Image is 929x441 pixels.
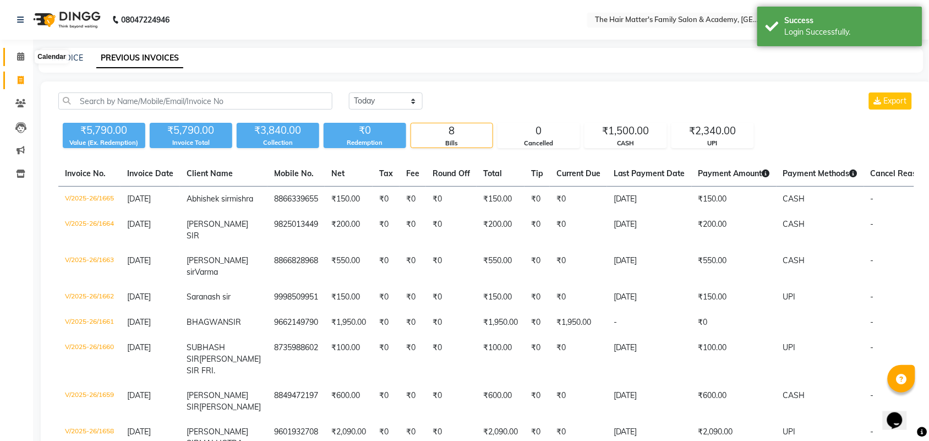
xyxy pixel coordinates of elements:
a: PREVIOUS INVOICES [96,48,183,68]
div: UPI [672,139,753,148]
span: [PERSON_NAME] SIR [187,219,248,241]
span: [DATE] [127,255,151,265]
span: UPI [783,292,796,302]
td: ₹100.00 [477,335,524,383]
span: UPI [783,427,796,437]
td: ₹0 [550,285,607,310]
td: ₹600.00 [692,383,777,420]
td: ₹0 [373,248,400,285]
td: ₹0 [524,285,550,310]
td: ₹0 [400,285,426,310]
td: ₹0 [373,187,400,213]
td: ₹0 [400,212,426,248]
div: Bills [411,139,493,148]
td: ₹0 [373,285,400,310]
td: ₹0 [373,212,400,248]
td: 8849472197 [267,383,325,420]
td: ₹0 [692,310,777,335]
span: - [871,342,874,352]
td: ₹0 [524,335,550,383]
td: ₹0 [426,248,477,285]
td: ₹0 [400,383,426,420]
td: ₹0 [524,248,550,285]
span: Saranash sir [187,292,231,302]
span: Export [884,96,907,106]
td: ₹150.00 [477,285,524,310]
td: 8866828968 [267,248,325,285]
td: ₹0 [426,187,477,213]
td: V/2025-26/1663 [58,248,121,285]
td: ₹100.00 [692,335,777,383]
td: ₹0 [426,212,477,248]
span: - [871,427,874,437]
td: ₹0 [550,335,607,383]
span: Varma [195,267,218,277]
td: ₹0 [550,248,607,285]
td: ₹150.00 [477,187,524,213]
span: Payment Methods [783,168,857,178]
span: [DATE] [127,342,151,352]
div: Login Successfully. [785,26,914,38]
div: ₹5,790.00 [150,123,232,138]
div: Invoice Total [150,138,232,148]
span: Fee [406,168,419,178]
img: logo [28,4,103,35]
b: 08047224946 [121,4,170,35]
span: [PERSON_NAME] [199,402,261,412]
td: ₹150.00 [325,285,373,310]
td: ₹0 [550,383,607,420]
span: - [871,390,874,400]
div: ₹1,500.00 [585,123,666,139]
td: ₹550.00 [325,248,373,285]
td: ₹150.00 [692,187,777,213]
span: Payment Amount [698,168,770,178]
td: [DATE] [607,285,692,310]
td: ₹0 [400,248,426,285]
span: [DATE] [127,292,151,302]
td: ₹200.00 [477,212,524,248]
span: SUBHASH SIR [187,342,225,364]
td: ₹1,950.00 [550,310,607,335]
span: Abhishek sir [187,194,229,204]
span: CASH [783,219,805,229]
td: ₹0 [524,212,550,248]
span: Invoice No. [65,168,106,178]
span: UPI [783,342,796,352]
div: 8 [411,123,493,139]
td: 8735988602 [267,335,325,383]
td: [DATE] [607,335,692,383]
td: ₹550.00 [692,248,777,285]
td: ₹150.00 [325,187,373,213]
td: ₹600.00 [477,383,524,420]
span: Mobile No. [274,168,314,178]
span: [DATE] [127,427,151,437]
td: [DATE] [607,187,692,213]
td: ₹0 [373,383,400,420]
td: V/2025-26/1662 [58,285,121,310]
td: ₹0 [550,187,607,213]
span: SIR [228,317,241,327]
span: [DATE] [127,219,151,229]
span: Client Name [187,168,233,178]
span: [PERSON_NAME] sir [187,255,248,277]
td: [DATE] [607,212,692,248]
span: mishra [229,194,253,204]
span: Total [483,168,502,178]
div: Cancelled [498,139,580,148]
input: Search by Name/Mobile/Email/Invoice No [58,92,332,110]
td: ₹0 [524,383,550,420]
span: Net [331,168,345,178]
span: Current Due [556,168,600,178]
td: ₹200.00 [692,212,777,248]
td: - [607,310,692,335]
span: - [871,317,874,327]
span: CASH [783,194,805,204]
td: ₹200.00 [325,212,373,248]
span: Invoice Date [127,168,173,178]
span: CASH [783,390,805,400]
td: [DATE] [607,248,692,285]
td: ₹1,950.00 [325,310,373,335]
td: ₹1,950.00 [477,310,524,335]
td: ₹0 [400,187,426,213]
div: CASH [585,139,666,148]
